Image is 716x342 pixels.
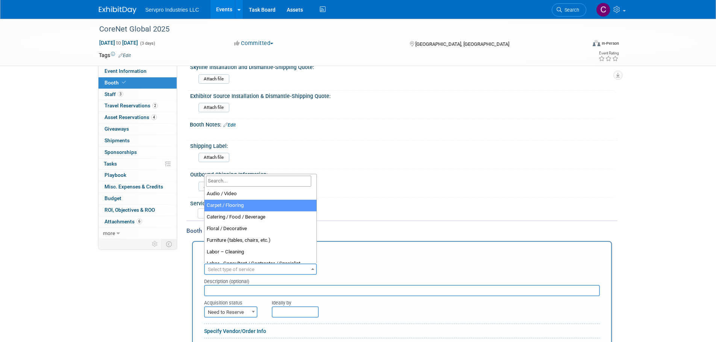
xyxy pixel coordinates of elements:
[103,230,115,236] span: more
[98,124,177,135] a: Giveaways
[104,172,126,178] span: Playbook
[593,40,600,46] img: Format-Inperson.png
[190,90,614,100] div: Exhibitor Source Installation & Dismantle-Shipping Quote:
[98,170,177,181] a: Playbook
[99,39,138,46] span: [DATE] [DATE]
[190,62,614,71] div: Skyline Installation and Dismantle-Shipping Quote:
[98,216,177,227] a: Attachments6
[190,198,614,207] div: Service Contractor:
[205,307,257,318] span: Need to Reserve
[98,193,177,204] a: Budget
[204,296,261,306] div: Acquisition status
[104,102,158,108] span: Travel Reservations
[204,275,600,285] div: Description (optional)
[104,91,123,97] span: Staff
[562,7,579,13] span: Search
[190,140,614,150] div: Shipping Label:
[139,41,155,46] span: (3 days)
[115,40,122,46] span: to
[98,147,177,158] a: Sponsorships
[415,41,509,47] span: [GEOGRAPHIC_DATA], [GEOGRAPHIC_DATA]
[204,188,316,200] li: Audio / Video
[190,119,618,129] div: Booth Notes:
[204,235,316,246] li: Furniture (tables, chairs, etc.)
[598,51,619,55] div: Event Rating
[104,137,130,143] span: Shipments
[98,181,177,193] a: Misc. Expenses & Credits
[104,184,163,190] span: Misc. Expenses & Credits
[4,3,386,10] body: Rich Text Area. Press ALT-0 for help.
[104,218,142,224] span: Attachments
[186,227,618,235] div: Booth Services
[104,126,129,132] span: Giveaways
[206,176,311,187] input: Search...
[98,100,177,111] a: Travel Reservations2
[204,328,266,334] a: Specify Vendor/Order Info
[152,103,158,108] span: 2
[232,39,276,47] button: Committed
[223,122,236,128] a: Edit
[204,223,316,235] li: Floral / Decorative
[204,250,600,262] div: New Booth Service
[97,23,575,36] div: CoreNet Global 2025
[552,3,586,17] a: Search
[204,258,316,270] li: Labor - Consultant / Contractor / Specialist
[98,112,177,123] a: Asset Reservations4
[104,80,127,86] span: Booth
[98,77,177,89] a: Booth
[148,239,162,249] td: Personalize Event Tab Strip
[208,267,254,272] span: Select type of service
[98,89,177,100] a: Staff3
[104,114,157,120] span: Asset Reservations
[99,51,131,59] td: Tags
[204,211,316,223] li: Catering / Food / Beverage
[99,6,136,14] img: ExhibitDay
[151,115,157,120] span: 4
[104,149,137,155] span: Sponsorships
[601,41,619,46] div: In-Person
[98,228,177,239] a: more
[98,66,177,77] a: Event Information
[190,169,614,178] div: Outbound Shipping Information:
[204,306,257,318] span: Need to Reserve
[104,207,155,213] span: ROI, Objectives & ROO
[104,161,117,167] span: Tasks
[596,3,610,17] img: Chris Chassagneux
[136,218,142,224] span: 6
[98,135,177,146] a: Shipments
[161,239,177,249] td: Toggle Event Tabs
[104,68,147,74] span: Event Information
[204,246,316,258] li: Labor – Cleaning
[98,158,177,170] a: Tasks
[98,205,177,216] a: ROI, Objectives & ROO
[272,296,566,306] div: Ideally by
[204,200,316,211] li: Carpet / Flooring
[145,7,199,13] span: Servpro Industries LLC
[104,195,121,201] span: Budget
[122,80,126,84] i: Booth reservation complete
[118,91,123,97] span: 3
[118,53,131,58] a: Edit
[542,39,619,50] div: Event Format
